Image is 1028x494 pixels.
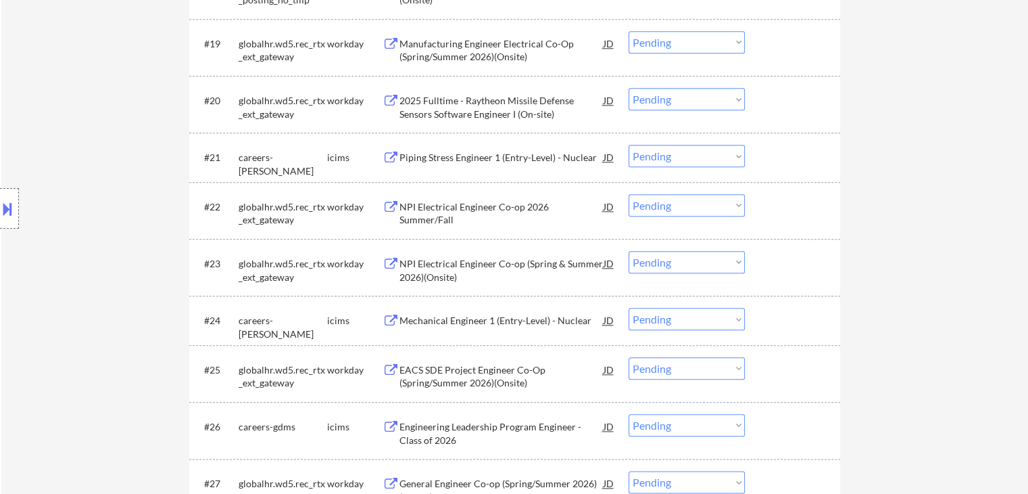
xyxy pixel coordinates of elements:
[602,194,616,219] div: JD
[399,314,604,328] div: Mechanical Engineer 1 (Entry-Level) - Nuclear
[327,151,383,164] div: icims
[399,37,604,64] div: Manufacturing Engineer Electrical Co-Op (Spring/Summer 2026)(Onsite)
[239,37,327,64] div: globalhr.wd5.rec_rtx_ext_gateway
[239,257,327,284] div: globalhr.wd5.rec_rtx_ext_gateway
[239,363,327,390] div: globalhr.wd5.rec_rtx_ext_gateway
[239,314,327,340] div: careers-[PERSON_NAME]
[239,151,327,177] div: careers-[PERSON_NAME]
[602,31,616,55] div: JD
[327,420,383,434] div: icims
[327,363,383,377] div: workday
[327,477,383,491] div: workday
[239,420,327,434] div: careers-gdms
[399,94,604,120] div: 2025 Fulltime - Raytheon Missile Defense Sensors Software Engineer I (On-site)
[327,200,383,214] div: workday
[327,314,383,328] div: icims
[399,420,604,447] div: Engineering Leadership Program Engineer - Class of 2026
[327,37,383,51] div: workday
[204,477,228,491] div: #27
[204,363,228,377] div: #25
[239,200,327,227] div: globalhr.wd5.rec_rtx_ext_gateway
[327,94,383,108] div: workday
[602,145,616,169] div: JD
[602,357,616,382] div: JD
[399,257,604,284] div: NPI Electrical Engineer Co-op (Spring & Summer 2026)(Onsite)
[602,251,616,275] div: JD
[399,151,604,164] div: Piping Stress Engineer 1 (Entry-Level) - Nuclear
[602,88,616,112] div: JD
[602,414,616,439] div: JD
[399,200,604,227] div: NPI Electrical Engineer Co-op 2026 Summer/Fall
[399,363,604,390] div: EACS SDE Project Engineer Co-Op (Spring/Summer 2026)(Onsite)
[204,420,228,434] div: #26
[239,94,327,120] div: globalhr.wd5.rec_rtx_ext_gateway
[602,308,616,332] div: JD
[327,257,383,271] div: workday
[204,37,228,51] div: #19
